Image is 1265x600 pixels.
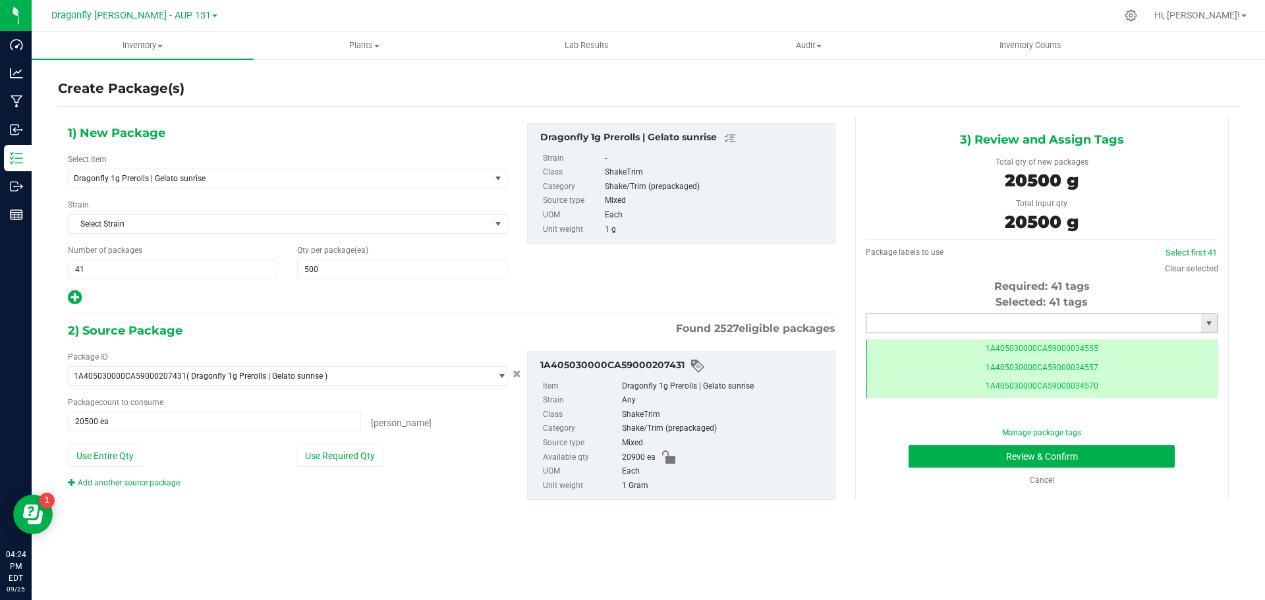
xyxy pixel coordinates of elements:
span: Select Strain [69,215,490,233]
a: Audit [698,32,920,59]
span: Lab Results [547,40,627,51]
button: Use Required Qty [296,445,383,467]
label: Source type [543,436,619,450]
span: Number of packages [68,246,142,255]
a: Select first 41 [1166,248,1217,258]
label: Category [543,180,602,194]
div: 1 g [605,223,828,237]
a: Add another source package [68,478,180,487]
span: count [99,398,119,407]
label: Select Item [68,153,107,165]
label: Class [543,165,602,180]
span: select [1201,314,1218,333]
p: 09/25 [6,584,26,594]
button: Cancel button [509,365,525,384]
span: Found eligible packages [676,321,835,337]
span: 1A405030000CA59000034555 [986,344,1098,353]
span: 1A405030000CA59000034570 [986,381,1098,391]
button: Review & Confirm [909,445,1175,468]
input: 500 [298,260,506,279]
span: Selected: 41 tags [996,296,1088,308]
h4: Create Package(s) [58,79,184,98]
span: 1) New Package [68,123,165,143]
inline-svg: Dashboard [10,38,23,51]
span: Required: 41 tags [994,280,1090,292]
input: 20500 ea [69,412,360,431]
div: Manage settings [1123,9,1139,22]
input: Starting tag number [866,314,1201,333]
span: Total qty of new packages [996,157,1088,167]
span: Add new output [68,296,82,305]
inline-svg: Inbound [10,123,23,136]
inline-svg: Inventory [10,151,23,165]
span: 2) Source Package [68,321,183,341]
span: Inventory Counts [982,40,1079,51]
div: Each [605,208,828,223]
input: 41 [69,260,277,279]
label: Strain [543,151,602,166]
inline-svg: Outbound [10,180,23,193]
div: Mixed [622,436,828,450]
span: select [490,215,507,233]
div: Dragonfly 1g Prerolls | Gelato sunrise [540,130,828,146]
span: 20500 g [1005,170,1079,191]
span: Dragonfly 1g Prerolls | Gelato sunrise [74,174,468,183]
span: ( Dragonfly 1g Prerolls | Gelato sunrise ) [186,371,327,381]
span: select [490,169,507,188]
span: 2527 [714,322,739,335]
span: Qty per package [297,246,368,255]
iframe: Resource center [13,495,53,534]
label: Class [543,408,619,422]
a: Cancel [1030,476,1054,485]
div: ShakeTrim [622,408,828,422]
label: Unit weight [543,479,619,493]
span: Total input qty [1016,199,1067,208]
span: Dragonfly [PERSON_NAME] - AUP 131 [51,10,211,21]
div: Any [622,393,828,408]
span: Hi, [PERSON_NAME]! [1154,10,1240,20]
div: Dragonfly 1g Prerolls | Gelato sunrise [622,379,828,394]
span: Plants [254,40,475,51]
a: Plants [254,32,476,59]
div: Each [622,464,828,479]
label: Item [543,379,619,394]
label: Available qty [543,450,619,465]
span: Package labels to use [866,248,943,257]
label: UOM [543,464,619,479]
a: Lab Results [476,32,698,59]
label: UOM [543,208,602,223]
span: [PERSON_NAME] [371,418,432,428]
inline-svg: Manufacturing [10,95,23,108]
inline-svg: Analytics [10,67,23,80]
div: 1A405030000CA59000207431 [540,358,828,374]
p: 04:24 PM EDT [6,549,26,584]
div: Shake/Trim (prepackaged) [605,180,828,194]
label: Source type [543,194,602,208]
span: (ea) [354,246,368,255]
a: Clear selected [1165,263,1218,273]
a: Manage package tags [1002,428,1081,437]
label: Unit weight [543,223,602,237]
iframe: Resource center unread badge [39,493,55,508]
span: 20500 g [1005,211,1079,232]
label: Strain [68,199,89,211]
div: - [605,151,828,166]
span: 1A405030000CA59000034557 [986,363,1098,372]
a: Inventory Counts [920,32,1142,59]
a: Inventory [32,32,254,59]
span: Inventory [32,40,254,51]
span: select [490,367,507,385]
div: ShakeTrim [605,165,828,180]
div: Mixed [605,194,828,208]
inline-svg: Reports [10,208,23,221]
label: Category [543,422,619,436]
span: 3) Review and Assign Tags [960,130,1124,150]
span: Package ID [68,352,108,362]
span: Audit [698,40,919,51]
span: 1A405030000CA59000207431 [74,371,186,381]
div: 1 Gram [622,479,828,493]
span: Package to consume [68,398,163,407]
span: 20900 ea [622,450,656,465]
label: Strain [543,393,619,408]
